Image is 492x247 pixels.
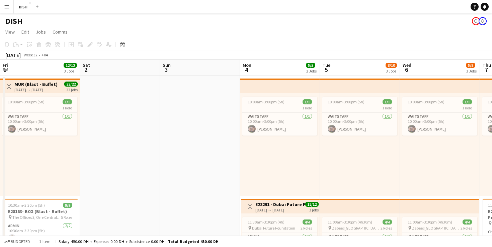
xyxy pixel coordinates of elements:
span: 5 [322,66,330,73]
app-card-role: Waitstaff1/110:00am-3:00pm (5h)[PERSON_NAME] [322,113,397,136]
app-card-role: Waitstaff1/110:00am-3:00pm (5h)[PERSON_NAME] [2,113,77,136]
span: 10:00am-3:00pm (5h) [248,99,284,104]
span: Zabeel [GEOGRAPHIC_DATA] [412,226,461,231]
app-job-card: 10:00am-3:00pm (5h)1/11 RoleWaitstaff1/110:00am-3:00pm (5h)[PERSON_NAME] [322,97,397,136]
span: 6 [402,66,411,73]
span: Week 32 [22,52,39,57]
span: 8/10 [386,63,397,68]
span: 4 [242,66,251,73]
span: 12/12 [305,202,319,207]
span: 1/1 [63,99,72,104]
span: Tue [323,62,330,68]
span: 5 Roles [61,215,72,220]
a: Jobs [33,28,49,36]
span: Mon [243,62,251,68]
span: Zabeel [GEOGRAPHIC_DATA] [332,226,381,231]
span: 2 [82,66,90,73]
span: 2 Roles [381,226,392,231]
span: 10:00am-3:00pm (5h) [8,99,45,104]
app-user-avatar: John Santarin [472,17,480,25]
button: Budgeted [3,238,31,245]
span: 10:30am-3:30pm (5h) [8,203,45,208]
span: 1 Role [302,105,312,110]
span: Sun [163,62,171,68]
span: Edit [21,29,29,35]
app-job-card: 10:00am-3:00pm (5h)1/11 RoleWaitstaff1/110:00am-3:00pm (5h)[PERSON_NAME] [2,97,77,136]
div: Salary 450.00 DH + Expenses 0.00 DH + Subsistence 0.00 DH = [59,239,219,244]
app-user-avatar: Tracy Secreto [479,17,487,25]
div: 3 jobs [309,207,319,212]
span: Thu [483,62,491,68]
span: 10:00am-3:00pm (5h) [408,99,444,104]
span: 1 item [37,239,53,244]
h3: E28291 - Dubai Future Foundation Day 1 [255,201,305,207]
span: 5/5 [306,63,315,68]
span: Dubai Future Foundation [252,226,295,231]
h3: E28163- BCG (Blast - Buffet) [3,208,78,214]
span: 11:00am-3:30pm (4h30m) [408,219,452,225]
a: View [3,28,17,36]
app-card-role: Waitstaff1/110:00am-3:00pm (5h)[PERSON_NAME] [242,113,317,136]
span: 1 Role [62,105,72,110]
span: 4/4 [303,219,312,225]
a: Edit [19,28,32,36]
h1: DISH [5,16,22,26]
div: [DATE] [5,52,21,58]
div: +04 [42,52,48,57]
span: 3 [162,66,171,73]
app-job-card: 10:00am-3:00pm (5h)1/11 RoleWaitstaff1/110:00am-3:00pm (5h)[PERSON_NAME] [242,97,317,136]
a: Comms [50,28,70,36]
span: 1 Role [462,105,472,110]
span: Total Budgeted 450.00 DH [168,239,219,244]
div: [DATE] → [DATE] [14,87,58,92]
span: 11:00am-3:30pm (4h30m) [328,219,372,225]
span: 4/4 [383,219,392,225]
span: 1/1 [303,99,312,104]
app-card-role: Waitstaff1/110:00am-3:00pm (5h)[PERSON_NAME] [402,113,477,136]
span: Sat [83,62,90,68]
span: Jobs [36,29,46,35]
div: 3 Jobs [386,68,397,73]
span: 9/9 [63,203,72,208]
span: 10:00am-3:00pm (5h) [328,99,364,104]
span: 2 Roles [301,226,312,231]
span: 2 Roles [461,226,472,231]
span: 1 [2,66,8,73]
app-job-card: 10:00am-3:00pm (5h)1/11 RoleWaitstaff1/110:00am-3:00pm (5h)[PERSON_NAME] [402,97,477,136]
span: Fri [3,62,8,68]
span: 1 Role [382,105,392,110]
span: 4/4 [463,219,472,225]
div: 3 Jobs [466,68,477,73]
div: [DATE] → [DATE] [255,207,305,212]
div: 3 Jobs [64,68,77,73]
span: 12/12 [64,63,77,68]
span: 11:30am-3:30pm (4h) [248,219,284,225]
span: Comms [53,29,68,35]
span: 1/1 [383,99,392,104]
span: View [5,29,15,35]
span: The Offices 3, One Central DIFC [12,215,61,220]
h3: MUR (Blast - Buffet) [14,81,58,87]
span: 1/1 [463,99,472,104]
span: Budgeted [11,239,30,244]
span: 7 [482,66,491,73]
button: DISH [14,0,33,13]
span: Wed [403,62,411,68]
span: 22/22 [64,82,78,87]
div: 22 jobs [66,87,78,92]
div: 2 Jobs [306,68,317,73]
span: 5/8 [466,63,475,68]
